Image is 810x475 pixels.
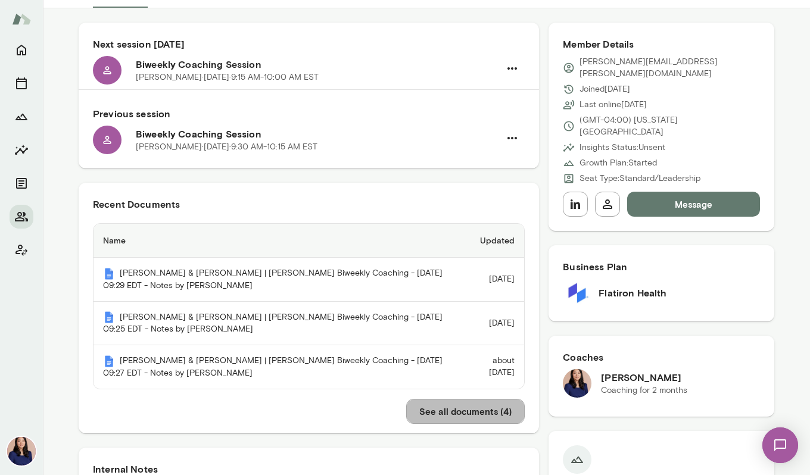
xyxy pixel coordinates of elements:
[580,56,760,80] p: [PERSON_NAME][EMAIL_ADDRESS][PERSON_NAME][DOMAIN_NAME]
[10,171,33,195] button: Documents
[601,385,687,396] p: Coaching for 2 months
[563,260,760,274] h6: Business Plan
[10,138,33,162] button: Insights
[93,37,525,51] h6: Next session [DATE]
[460,258,524,302] td: [DATE]
[94,224,460,258] th: Name
[601,370,687,385] h6: [PERSON_NAME]
[627,192,760,217] button: Message
[599,286,666,300] h6: Flatiron Health
[94,302,460,346] th: [PERSON_NAME] & [PERSON_NAME] | [PERSON_NAME] Biweekly Coaching - [DATE] 09:25 EDT - Notes by [PE...
[12,8,31,30] img: Mento
[460,345,524,389] td: about [DATE]
[103,311,115,323] img: Mento
[460,302,524,346] td: [DATE]
[406,399,525,424] button: See all documents (4)
[94,258,460,302] th: [PERSON_NAME] & [PERSON_NAME] | [PERSON_NAME] Biweekly Coaching - [DATE] 09:29 EDT - Notes by [PE...
[136,71,319,83] p: [PERSON_NAME] · [DATE] · 9:15 AM-10:00 AM EST
[580,114,760,138] p: (GMT-04:00) [US_STATE][GEOGRAPHIC_DATA]
[103,268,115,280] img: Mento
[10,71,33,95] button: Sessions
[460,224,524,258] th: Updated
[7,437,36,465] img: Leah Kim
[103,355,115,367] img: Mento
[10,205,33,229] button: Members
[580,99,647,111] p: Last online [DATE]
[136,57,500,71] h6: Biweekly Coaching Session
[563,350,760,364] h6: Coaches
[10,38,33,62] button: Home
[93,107,525,121] h6: Previous session
[580,157,657,169] p: Growth Plan: Started
[93,197,525,211] h6: Recent Documents
[563,369,591,398] img: Leah Kim
[136,127,500,141] h6: Biweekly Coaching Session
[580,142,665,154] p: Insights Status: Unsent
[563,37,760,51] h6: Member Details
[580,173,700,185] p: Seat Type: Standard/Leadership
[10,105,33,129] button: Growth Plan
[136,141,317,153] p: [PERSON_NAME] · [DATE] · 9:30 AM-10:15 AM EST
[10,238,33,262] button: Client app
[94,345,460,389] th: [PERSON_NAME] & [PERSON_NAME] | [PERSON_NAME] Biweekly Coaching - [DATE] 09:27 EDT - Notes by [PE...
[580,83,630,95] p: Joined [DATE]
